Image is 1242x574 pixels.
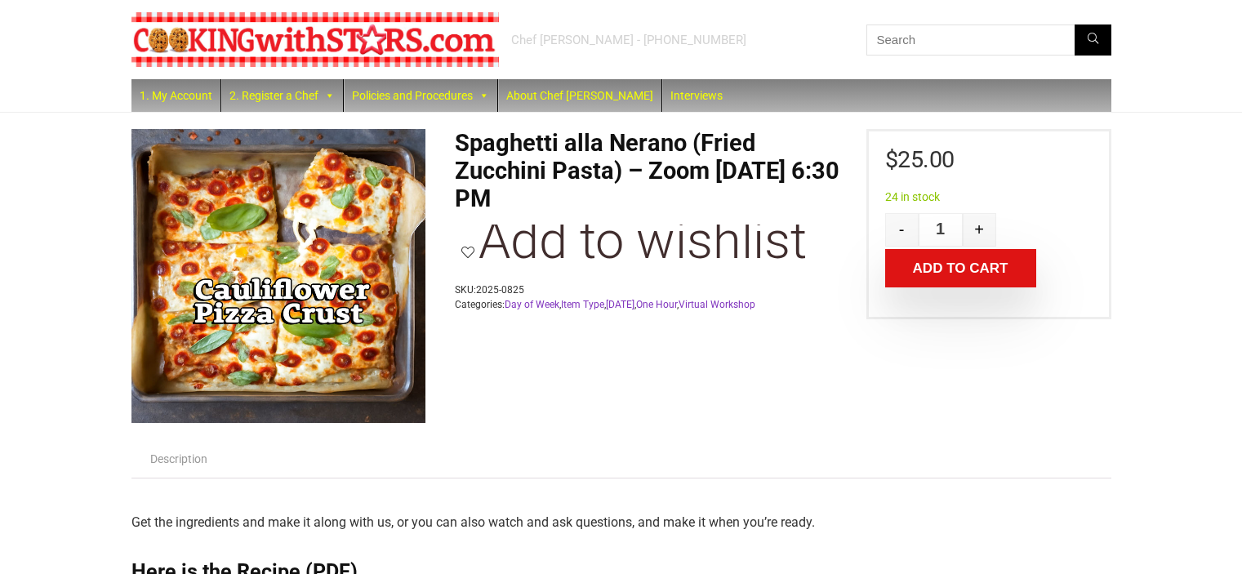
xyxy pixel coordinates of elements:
[919,213,963,247] input: Qty
[498,79,661,112] a: About Chef [PERSON_NAME]
[505,299,559,310] a: Day of Week
[636,299,677,310] a: One Hour
[679,299,755,310] a: Virtual Workshop
[131,129,425,423] img: Spaghetti alla Nerano (Fried Zucchini Pasta) - Zoom Monday Aug 25, 2025 @ 6:30 PM
[344,79,497,112] a: Policies and Procedures
[455,297,846,312] span: Categories: , , , ,
[455,283,846,297] span: SKU:
[511,32,746,48] div: Chef [PERSON_NAME] - [PHONE_NUMBER]
[131,79,220,112] a: 1. My Account
[131,439,226,478] a: Description
[221,79,343,112] a: 2. Register a Chef
[885,191,1093,202] p: 24 in stock
[606,299,634,310] a: [DATE]
[963,213,996,247] button: +
[885,145,955,173] bdi: 25.00
[476,284,524,296] span: 2025-0825
[885,145,898,173] span: $
[885,213,919,247] button: -
[561,299,604,310] a: Item Type
[131,511,1111,534] p: Get the ingredients and make it along with us, or you can also watch and ask questions, and make ...
[1075,24,1111,56] button: Search
[131,12,499,67] img: Chef Paula's Cooking With Stars
[455,129,846,212] h1: Spaghetti alla Nerano (Fried Zucchini Pasta) – Zoom [DATE] 6:30 PM
[662,79,731,112] a: Interviews
[866,24,1111,56] input: Search
[885,249,1036,287] button: Add to cart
